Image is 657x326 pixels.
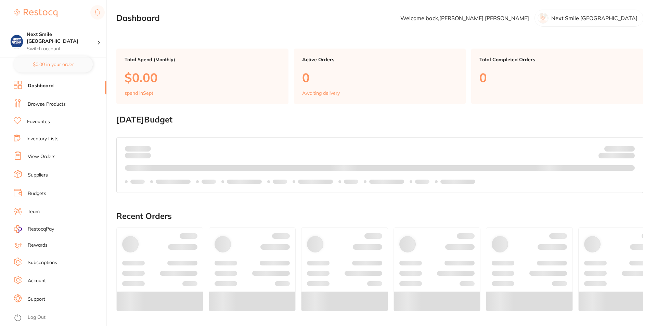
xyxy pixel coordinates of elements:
p: spend in Sept [125,90,153,96]
p: Remaining: [598,152,635,160]
a: Suppliers [28,172,48,179]
p: Welcome back, [PERSON_NAME] [PERSON_NAME] [400,15,529,21]
p: Labels extended [298,179,333,184]
p: Budget: [604,146,635,151]
p: month [125,152,151,160]
h2: Recent Orders [116,211,643,221]
p: 0 [302,70,458,84]
a: Support [28,296,45,303]
button: Log Out [14,312,104,323]
img: RestocqPay [14,225,22,233]
span: RestocqPay [28,226,54,233]
p: Labels [202,179,216,184]
a: Restocq Logo [14,5,57,21]
h2: [DATE] Budget [116,115,643,125]
a: Dashboard [28,82,54,89]
p: Labels [415,179,429,184]
a: Active Orders0Awaiting delivery [294,49,466,104]
img: Next Smile Melbourne [11,35,23,47]
p: Total Spend (Monthly) [125,57,280,62]
p: Labels [344,179,358,184]
p: Labels extended [156,179,191,184]
a: RestocqPay [14,225,54,233]
p: $0.00 [125,70,280,84]
a: Account [28,277,46,284]
a: Total Completed Orders0 [471,49,643,104]
img: Restocq Logo [14,9,57,17]
a: Subscriptions [28,259,57,266]
strong: $0.00 [623,154,635,160]
p: Total Completed Orders [479,57,635,62]
a: Rewards [28,242,48,249]
p: Next Smile [GEOGRAPHIC_DATA] [551,15,637,21]
p: Labels extended [440,179,475,184]
h4: Next Smile Melbourne [27,31,97,44]
strong: $NaN [621,145,635,152]
strong: $0.00 [139,145,151,152]
a: Total Spend (Monthly)$0.00spend inSept [116,49,288,104]
a: Team [28,208,40,215]
p: Switch account [27,45,97,52]
p: Labels extended [227,179,262,184]
a: Inventory Lists [26,135,59,142]
button: $0.00 in your order [14,56,93,73]
p: Active Orders [302,57,458,62]
a: View Orders [28,153,55,160]
a: Browse Products [28,101,66,108]
p: Labels [273,179,287,184]
p: 0 [479,70,635,84]
p: Spent: [125,146,151,151]
a: Favourites [27,118,50,125]
p: Awaiting delivery [302,90,340,96]
p: Labels [130,179,145,184]
a: Log Out [28,314,46,321]
a: Budgets [28,190,46,197]
h2: Dashboard [116,13,160,23]
p: Labels extended [369,179,404,184]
